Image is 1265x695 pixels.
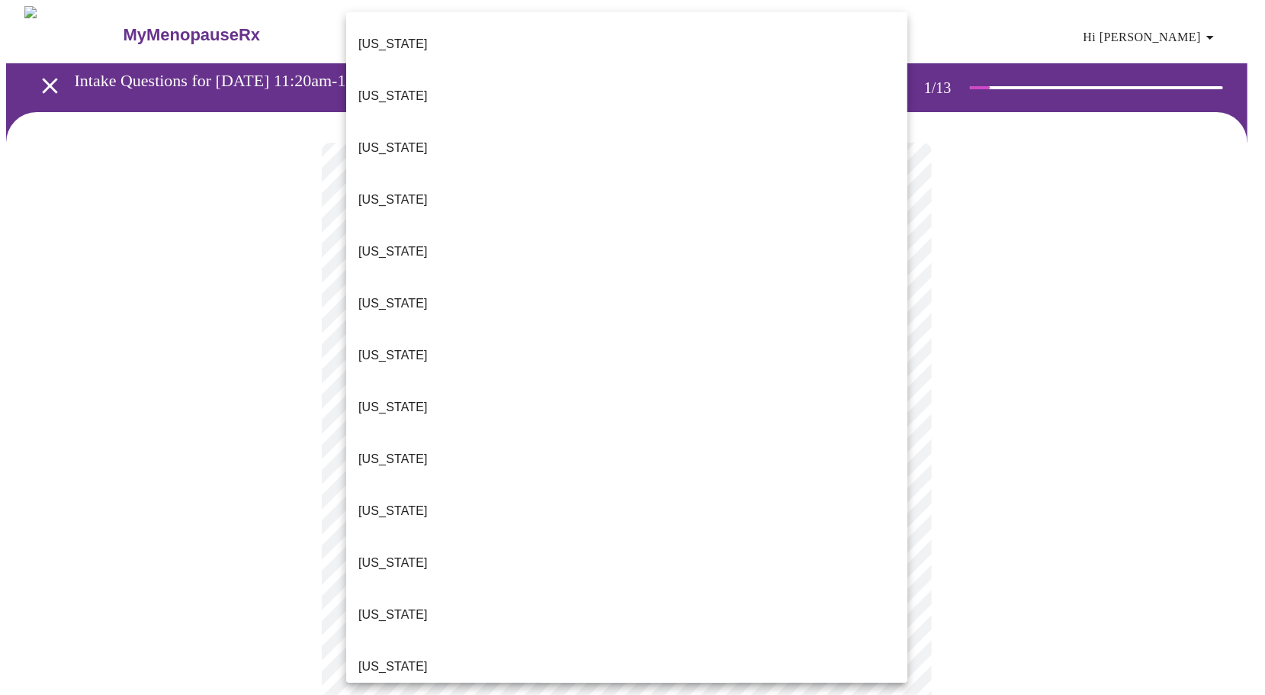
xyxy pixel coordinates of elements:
p: [US_STATE] [358,191,428,209]
p: [US_STATE] [358,139,428,157]
p: [US_STATE] [358,502,428,520]
p: [US_STATE] [358,243,428,261]
p: [US_STATE] [358,87,428,105]
p: [US_STATE] [358,398,428,417]
p: [US_STATE] [358,346,428,365]
p: [US_STATE] [358,606,428,624]
p: [US_STATE] [358,35,428,53]
p: [US_STATE] [358,450,428,468]
p: [US_STATE] [358,294,428,313]
p: [US_STATE] [358,554,428,572]
p: [US_STATE] [358,658,428,676]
